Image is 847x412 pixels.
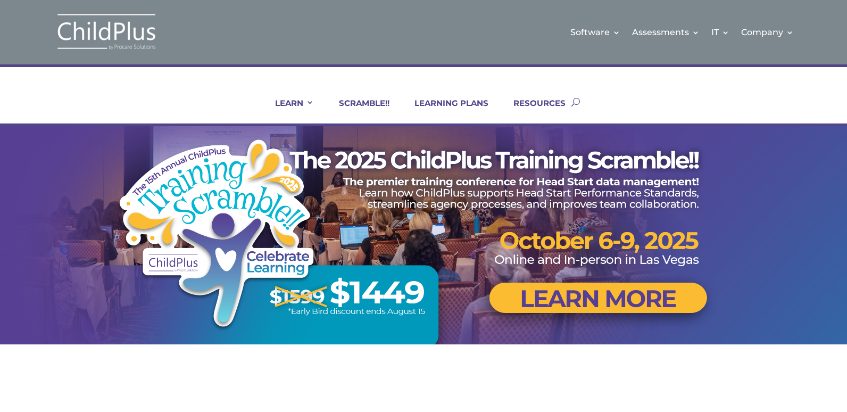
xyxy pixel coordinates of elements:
a: LEARNING PLANS [401,98,488,123]
a: Company [741,11,794,54]
a: Assessments [632,11,700,54]
a: IT [711,11,729,54]
a: SCRAMBLE!! [326,98,389,123]
a: LEARN [262,98,314,123]
a: Software [570,11,620,54]
a: RESOURCES [500,98,566,123]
